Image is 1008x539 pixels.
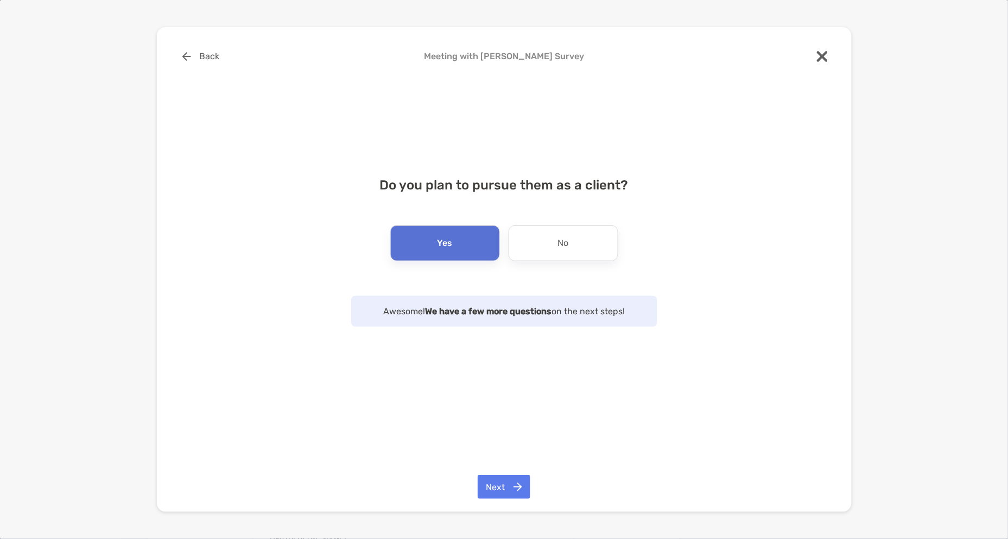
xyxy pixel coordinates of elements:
img: close modal [817,51,828,62]
img: button icon [182,52,191,61]
button: Next [478,475,530,499]
h4: Do you plan to pursue them as a client? [174,177,834,193]
h4: Meeting with [PERSON_NAME] Survey [174,51,834,61]
img: button icon [513,483,522,491]
p: No [558,234,569,252]
p: Awesome! on the next steps! [362,305,646,318]
button: Back [174,45,228,68]
p: Yes [438,234,453,252]
strong: We have a few more questions [425,306,551,316]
